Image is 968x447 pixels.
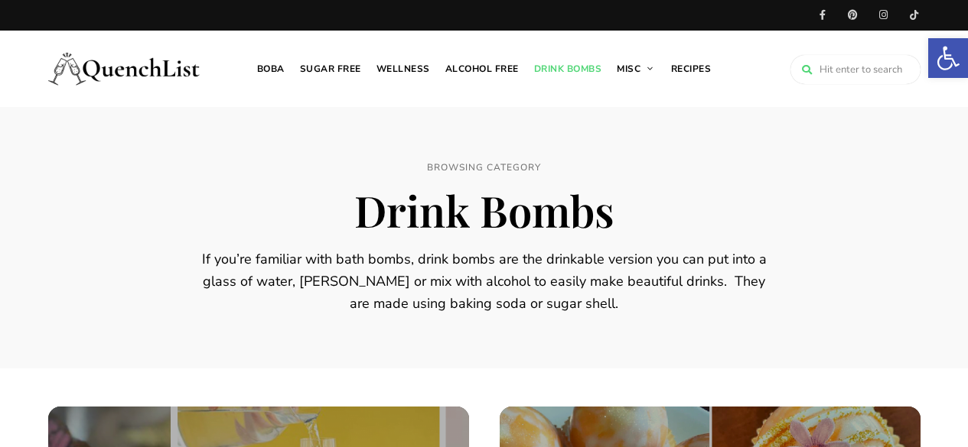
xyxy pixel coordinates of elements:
[526,31,610,107] a: Drink Bombs
[249,31,292,107] a: Boba
[48,38,201,99] img: Quench List
[201,160,768,175] span: Browsing Category
[369,31,438,107] a: Wellness
[201,184,768,235] h1: Drink Bombs
[201,248,768,314] p: If you’re familiar with bath bombs, drink bombs are the drinkable version you can put into a glas...
[790,55,921,84] input: Hit enter to search
[609,31,663,107] a: Misc
[292,31,369,107] a: Sugar free
[438,31,526,107] a: Alcohol free
[663,31,719,107] a: Recipes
